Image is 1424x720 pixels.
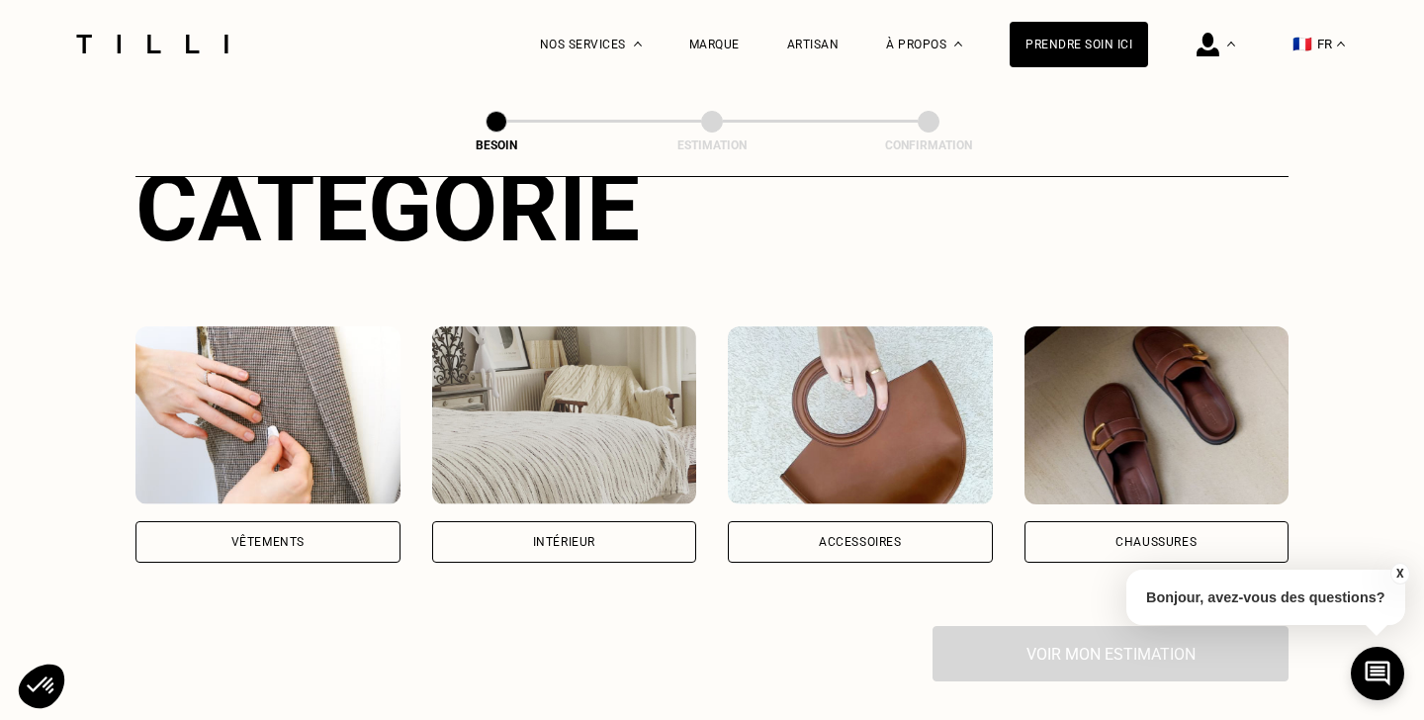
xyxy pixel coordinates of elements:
img: menu déroulant [1337,42,1345,46]
img: Menu déroulant [634,42,642,46]
img: Menu déroulant [1227,42,1235,46]
img: Menu déroulant à propos [954,42,962,46]
div: Accessoires [819,536,902,548]
div: Vêtements [231,536,305,548]
img: Vêtements [135,326,400,504]
div: Chaussures [1115,536,1197,548]
img: Chaussures [1024,326,1290,504]
button: X [1389,563,1409,585]
div: Estimation [613,138,811,152]
div: Confirmation [830,138,1027,152]
div: Besoin [398,138,595,152]
a: Prendre soin ici [1010,22,1148,67]
a: Marque [689,38,740,51]
img: Intérieur [432,326,697,504]
a: Artisan [787,38,840,51]
img: Logo du service de couturière Tilli [69,35,235,53]
img: icône connexion [1197,33,1219,56]
span: 🇫🇷 [1292,35,1312,53]
div: Intérieur [533,536,595,548]
img: Accessoires [728,326,993,504]
div: Catégorie [135,152,1289,263]
p: Bonjour, avez-vous des questions? [1126,570,1405,625]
